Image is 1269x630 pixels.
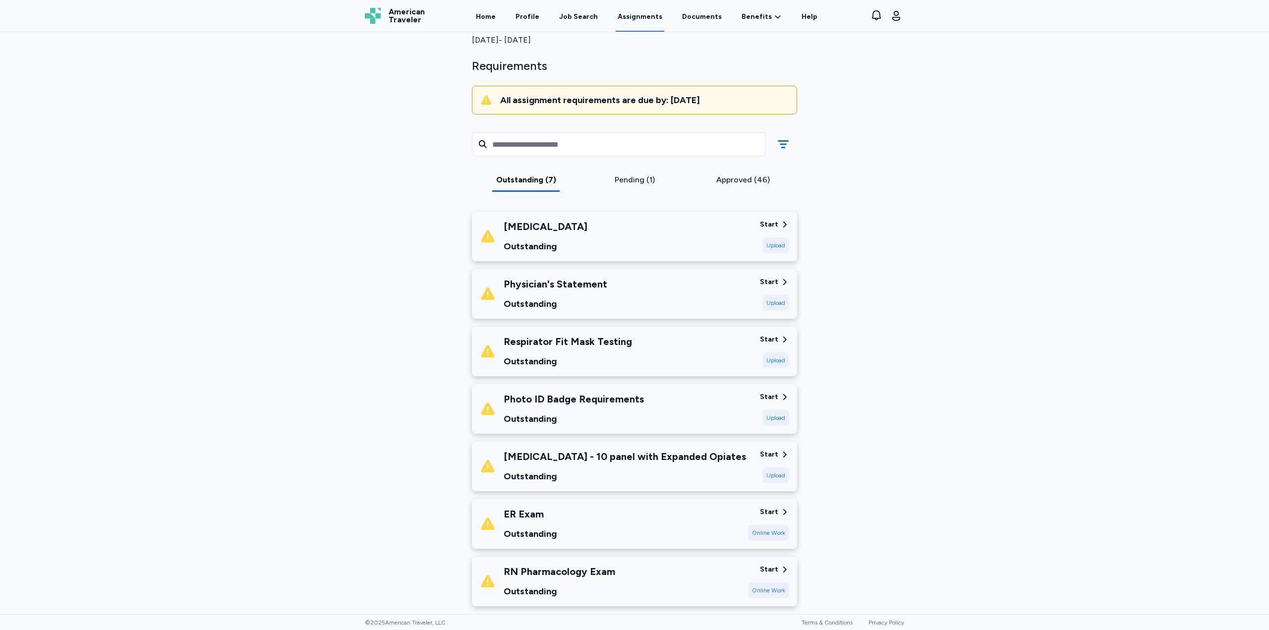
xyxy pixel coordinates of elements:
div: Upload [762,410,789,426]
div: Start [760,450,778,459]
div: Photo ID Badge Requirements [504,392,644,406]
span: American Traveler [389,8,425,24]
div: Start [760,335,778,344]
div: Online Work [748,582,789,598]
div: Outstanding [504,469,746,483]
div: Outstanding [504,354,632,368]
div: Job Search [559,12,598,22]
span: © 2025 American Traveler, LLC [365,619,446,627]
div: Online Work [748,525,789,541]
div: Start [760,277,778,287]
div: Outstanding [504,584,615,598]
div: Start [760,565,778,574]
div: Outstanding [504,527,557,541]
div: ER Exam [504,507,557,521]
div: Pending (1) [584,174,685,186]
div: [MEDICAL_DATA] [504,220,587,233]
a: Assignments [616,1,664,32]
div: All assignment requirements are due by: [DATE] [500,94,789,106]
div: Upload [762,467,789,483]
div: Start [760,220,778,229]
div: Start [760,507,778,517]
span: Benefits [742,12,772,22]
a: Terms & Conditions [802,619,853,626]
a: Benefits [742,12,782,22]
div: Respirator Fit Mask Testing [504,335,632,348]
div: Outstanding (7) [476,174,577,186]
div: Outstanding [504,412,644,426]
div: Upload [762,295,789,311]
div: Upload [762,352,789,368]
div: Physician's Statement [504,277,607,291]
div: Approved (46) [692,174,793,186]
img: Logo [365,8,381,24]
div: Outstanding [504,239,587,253]
div: Start [760,392,778,402]
div: Upload [762,237,789,253]
div: Requirements [472,58,797,74]
div: [MEDICAL_DATA] - 10 panel with Expanded Opiates [504,450,746,463]
div: RN Pharmacology Exam [504,565,615,578]
div: Outstanding [504,297,607,311]
div: [DATE] - [DATE] [472,34,797,46]
a: Privacy Policy [868,619,904,626]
